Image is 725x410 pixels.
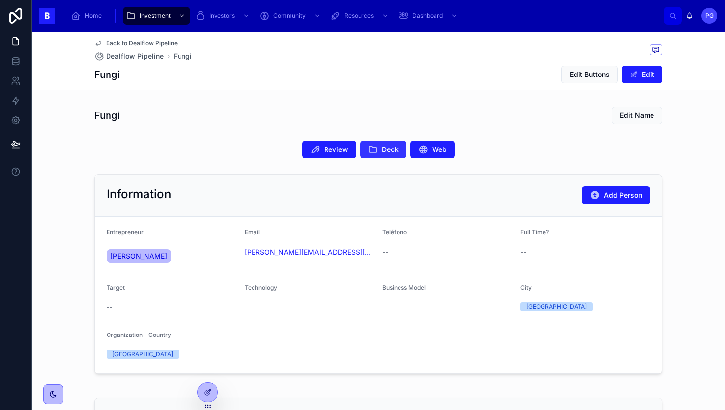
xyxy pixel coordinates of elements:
span: Resources [344,12,374,20]
h1: Fungi [94,109,120,122]
a: Investment [123,7,190,25]
span: Entrepreneur [107,228,144,236]
span: Technology [245,284,277,291]
span: Dashboard [412,12,443,20]
span: Add Person [604,190,642,200]
img: App logo [39,8,55,24]
h1: Fungi [94,68,120,81]
span: [PERSON_NAME] [110,251,167,261]
button: Add Person [582,186,650,204]
span: -- [107,302,112,312]
button: Edit Name [612,107,662,124]
a: Back to Dealflow Pipeline [94,39,178,47]
a: Dealflow Pipeline [94,51,164,61]
a: Resources [327,7,394,25]
span: Review [324,145,348,154]
a: [PERSON_NAME][EMAIL_ADDRESS][DOMAIN_NAME] [245,247,375,257]
span: Home [85,12,102,20]
span: Email [245,228,260,236]
span: City [520,284,532,291]
span: Target [107,284,125,291]
div: scrollable content [63,5,664,27]
span: Investors [209,12,235,20]
button: Web [410,141,455,158]
span: Organization - Country [107,331,171,338]
span: Web [432,145,447,154]
span: Edit Buttons [570,70,610,79]
span: Business Model [382,284,426,291]
div: [GEOGRAPHIC_DATA] [112,350,173,359]
span: Full Time? [520,228,549,236]
span: Back to Dealflow Pipeline [106,39,178,47]
h2: Information [107,186,171,202]
button: Deck [360,141,406,158]
button: Edit Buttons [561,66,618,83]
a: Community [256,7,326,25]
a: Home [68,7,109,25]
span: Investment [140,12,171,20]
button: Review [302,141,356,158]
button: Edit [622,66,662,83]
span: Deck [382,145,399,154]
span: Dealflow Pipeline [106,51,164,61]
span: -- [520,247,526,257]
a: Dashboard [396,7,463,25]
span: Community [273,12,306,20]
span: Teléfono [382,228,407,236]
a: Investors [192,7,254,25]
div: [GEOGRAPHIC_DATA] [526,302,587,311]
span: -- [382,247,388,257]
a: Fungi [174,51,192,61]
a: [PERSON_NAME] [107,249,171,263]
span: PG [705,12,714,20]
span: Edit Name [620,111,654,120]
